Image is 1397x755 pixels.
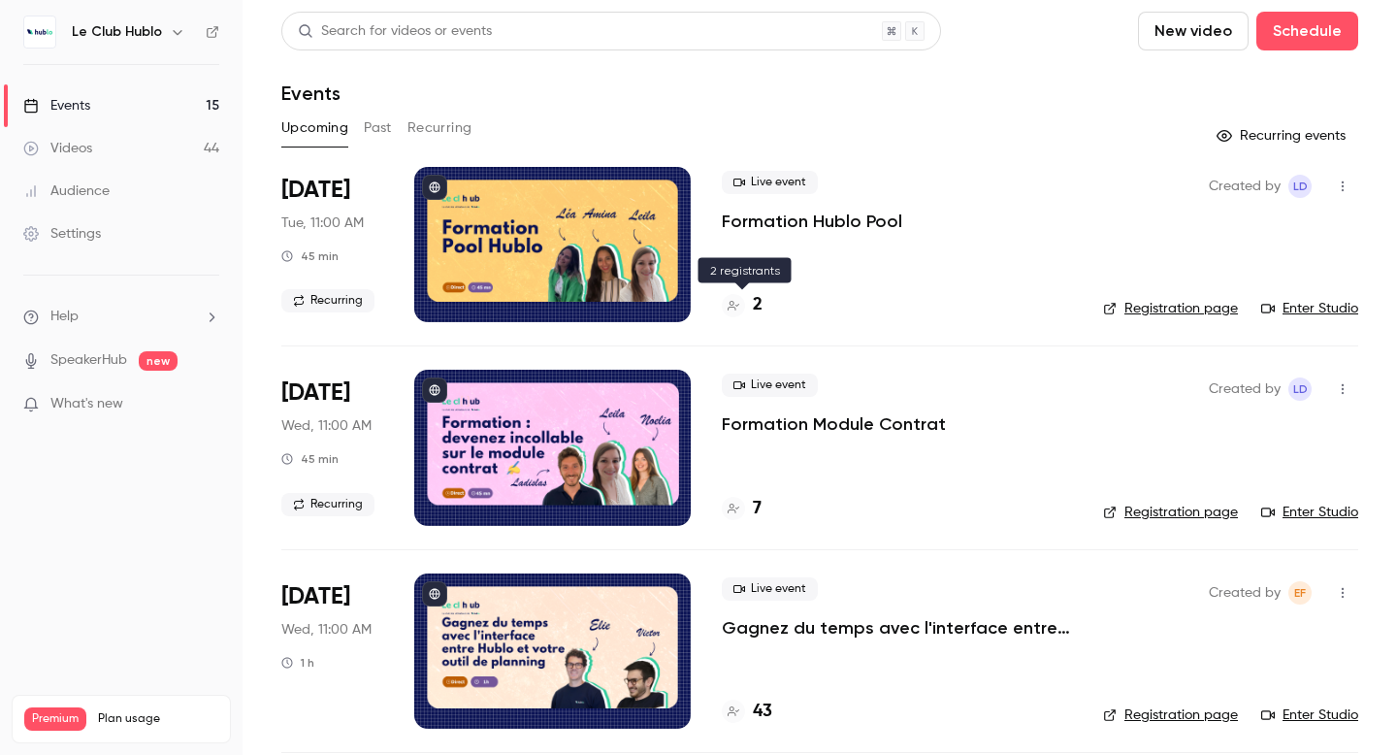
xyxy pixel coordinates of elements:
[1209,175,1281,198] span: Created by
[1256,12,1358,50] button: Schedule
[722,412,946,436] a: Formation Module Contrat
[50,350,127,371] a: SpeakerHub
[753,699,772,725] h4: 43
[1209,581,1281,605] span: Created by
[722,374,818,397] span: Live event
[1103,503,1238,522] a: Registration page
[1261,503,1358,522] a: Enter Studio
[139,351,178,371] span: new
[196,396,219,413] iframe: Noticeable Trigger
[753,496,762,522] h4: 7
[298,21,492,42] div: Search for videos or events
[1261,299,1358,318] a: Enter Studio
[23,181,110,201] div: Audience
[1293,175,1308,198] span: LD
[1293,377,1308,401] span: LD
[50,307,79,327] span: Help
[23,139,92,158] div: Videos
[281,493,374,516] span: Recurring
[281,213,364,233] span: Tue, 11:00 AM
[281,416,372,436] span: Wed, 11:00 AM
[1288,175,1312,198] span: Leila Domec
[24,707,86,731] span: Premium
[281,289,374,312] span: Recurring
[72,22,162,42] h6: Le Club Hublo
[23,96,90,115] div: Events
[281,655,314,671] div: 1 h
[50,394,123,414] span: What's new
[407,113,472,144] button: Recurring
[722,210,902,233] a: Formation Hublo Pool
[753,292,763,318] h4: 2
[1294,581,1306,605] span: EF
[98,711,218,727] span: Plan usage
[1103,299,1238,318] a: Registration page
[722,577,818,601] span: Live event
[281,113,348,144] button: Upcoming
[364,113,392,144] button: Past
[722,496,762,522] a: 7
[281,574,383,729] div: Sep 17 Wed, 11:00 AM (Europe/Paris)
[722,616,1072,640] a: Gagnez du temps avec l'interface entre Hublo et votre outil de planning
[24,16,55,48] img: Le Club Hublo
[281,167,383,322] div: Sep 9 Tue, 11:00 AM (Europe/Paris)
[1103,706,1238,725] a: Registration page
[1288,581,1312,605] span: Elie Fol
[1138,12,1249,50] button: New video
[281,581,350,612] span: [DATE]
[23,307,219,327] li: help-dropdown-opener
[1288,377,1312,401] span: Leila Domec
[281,82,341,105] h1: Events
[722,292,763,318] a: 2
[281,451,339,467] div: 45 min
[281,377,350,409] span: [DATE]
[722,171,818,194] span: Live event
[722,699,772,725] a: 43
[281,370,383,525] div: Sep 17 Wed, 11:00 AM (Europe/Paris)
[1209,377,1281,401] span: Created by
[1208,120,1358,151] button: Recurring events
[23,224,101,244] div: Settings
[1261,706,1358,725] a: Enter Studio
[281,620,372,640] span: Wed, 11:00 AM
[281,248,339,264] div: 45 min
[281,175,350,206] span: [DATE]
